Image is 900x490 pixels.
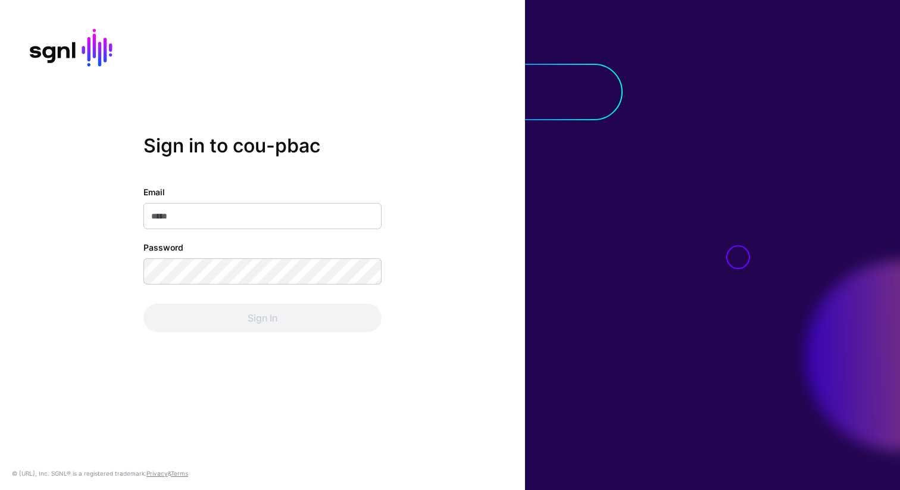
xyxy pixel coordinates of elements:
[143,186,165,198] label: Email
[143,241,183,254] label: Password
[143,134,382,157] h2: Sign in to cou-pbac
[171,470,188,477] a: Terms
[12,469,188,478] div: © [URL], Inc. SGNL® is a registered trademark. &
[146,470,168,477] a: Privacy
